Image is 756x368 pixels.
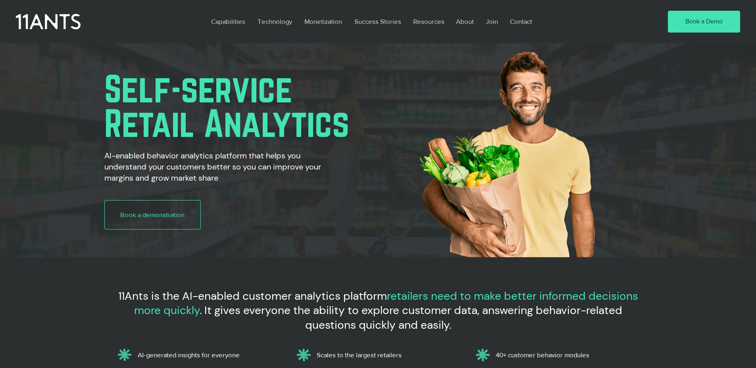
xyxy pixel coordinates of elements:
[480,12,504,31] a: Join
[104,68,292,109] span: Self-service
[668,11,740,33] a: Book a Demo
[504,12,539,31] a: Contact
[506,12,536,31] p: Contact
[482,12,502,31] p: Join
[450,12,480,31] a: About
[300,12,346,31] p: Monetization
[452,12,478,31] p: About
[200,303,622,332] span: . It gives everyone the ability to explore customer data, answering behavior-related questions qu...
[254,12,296,31] p: Technology
[207,12,249,31] p: Capabilities
[118,289,387,303] span: 11Ants is the AI-enabled customer analytics platform
[252,12,298,31] a: Technology
[120,210,185,220] span: Book a demonstration
[138,351,240,358] span: AI-generated insights for everyone
[407,12,450,31] a: Resources
[104,200,201,229] a: Book a demonstration
[496,351,640,359] p: 40+ customer behavior modules
[409,12,448,31] p: Resources
[134,289,638,318] span: retailers need to make better informed decisions more quickly
[205,12,645,31] nav: Site
[104,150,343,183] h2: AI-enabled behavior analytics platform that helps you understand your customers better so you can...
[317,351,461,359] p: Scales to the largest retailers
[298,12,348,31] a: Monetization
[104,102,349,144] span: Retail Analytics
[350,12,405,31] p: Success Stories
[685,17,723,26] span: Book a Demo
[205,12,252,31] a: Capabilities
[348,12,407,31] a: Success Stories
